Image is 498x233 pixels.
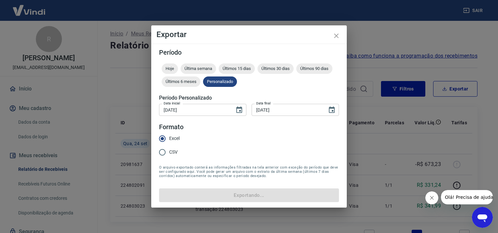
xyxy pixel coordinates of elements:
[162,76,200,87] div: Últimos 6 meses
[169,149,178,156] span: CSV
[162,66,178,71] span: Hoje
[441,190,493,204] iframe: Mensagem da empresa
[203,79,237,84] span: Personalizado
[164,101,180,106] label: Data inicial
[159,122,183,132] legend: Formato
[219,63,255,74] div: Últimos 15 dias
[296,66,332,71] span: Últimos 90 dias
[159,49,339,56] h5: Período
[472,207,493,228] iframe: Botão para abrir a janela de mensagens
[181,66,216,71] span: Última semana
[252,104,323,116] input: DD/MM/YYYY
[156,31,342,38] h4: Exportar
[159,165,339,178] span: O arquivo exportado conterá as informações filtradas na tela anterior com exceção do período que ...
[257,66,294,71] span: Últimos 30 dias
[325,103,338,116] button: Choose date, selected date is 24 de set de 2025
[162,79,200,84] span: Últimos 6 meses
[329,28,344,44] button: close
[425,191,438,204] iframe: Fechar mensagem
[181,63,216,74] div: Última semana
[219,66,255,71] span: Últimos 15 dias
[159,95,339,101] h5: Período Personalizado
[169,135,180,142] span: Excel
[296,63,332,74] div: Últimos 90 dias
[162,63,178,74] div: Hoje
[4,5,55,10] span: Olá! Precisa de ajuda?
[203,76,237,87] div: Personalizado
[159,104,230,116] input: DD/MM/YYYY
[233,103,246,116] button: Choose date, selected date is 24 de set de 2025
[257,63,294,74] div: Últimos 30 dias
[256,101,271,106] label: Data final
